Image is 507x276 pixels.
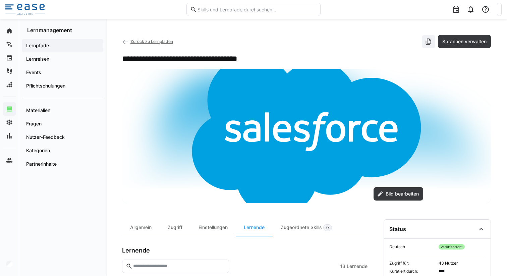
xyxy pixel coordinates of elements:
[439,244,465,250] span: Veröffentlicht
[160,219,190,236] div: Zugriff
[236,219,273,236] div: Lernende
[389,269,436,274] span: Kuratiert durch:
[347,263,368,270] span: Lernende
[439,261,485,266] span: 43 Nutzer
[326,225,329,230] span: 0
[389,226,406,232] div: Status
[122,219,160,236] div: Allgemein
[389,261,436,266] span: Zugriff für:
[441,38,488,45] span: Sprachen verwalten
[122,39,173,44] a: Zurück zu Lernpfaden
[340,263,345,270] span: 13
[122,247,150,254] h3: Lernende
[190,219,236,236] div: Einstellungen
[197,6,317,12] input: Skills und Lernpfade durchsuchen…
[374,187,423,201] button: Bild bearbeiten
[273,219,340,236] div: Zugeordnete Skills
[130,39,173,44] span: Zurück zu Lernpfaden
[389,244,436,250] span: Deutsch
[438,35,491,48] button: Sprachen verwalten
[385,190,420,197] span: Bild bearbeiten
